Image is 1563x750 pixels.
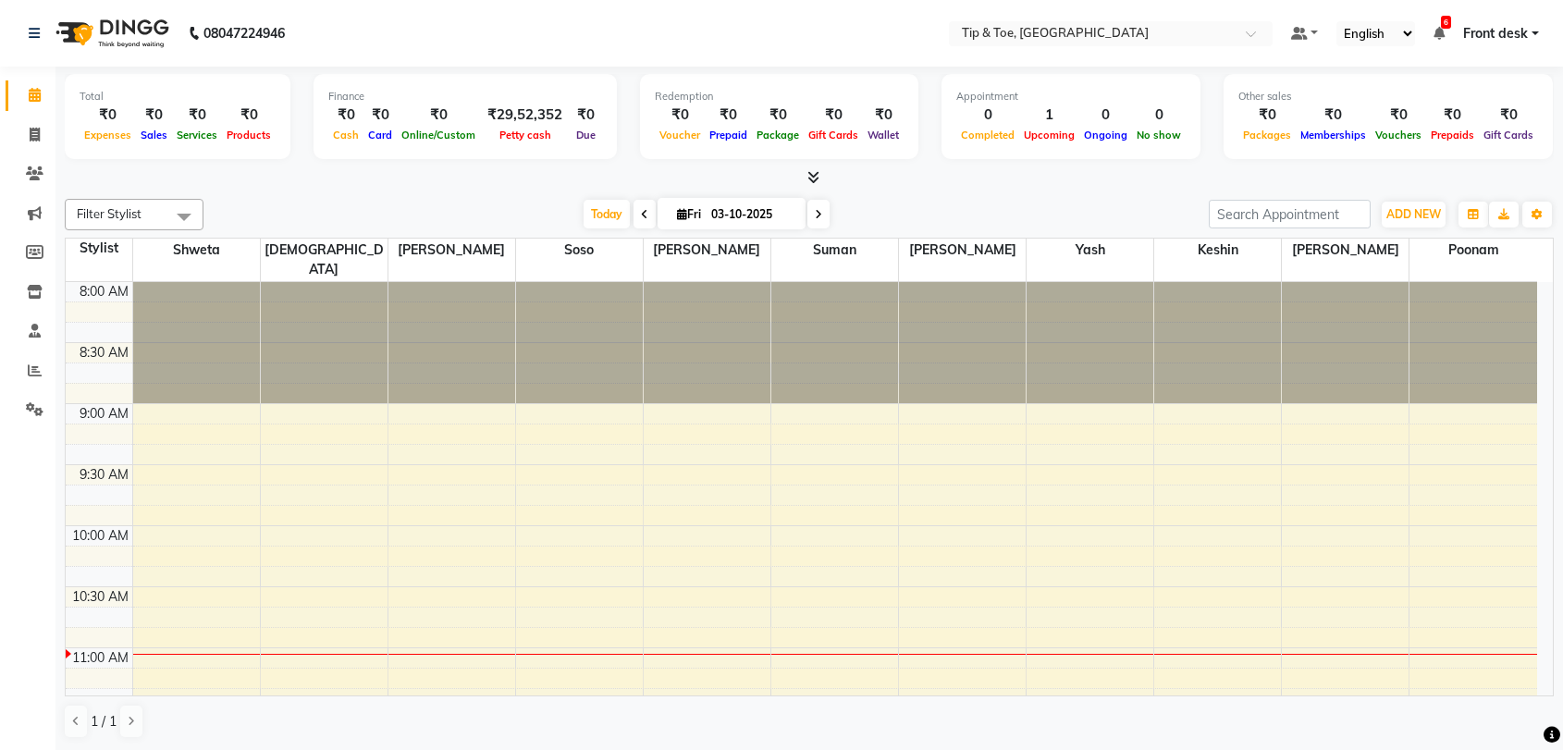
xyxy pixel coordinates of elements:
div: ₹29,52,352 [480,105,570,126]
div: Finance [328,89,602,105]
span: Suman [771,239,898,262]
span: Wallet [863,129,904,141]
span: Petty cash [495,129,556,141]
div: 9:30 AM [76,465,132,485]
span: Keshin [1154,239,1281,262]
span: soso [516,239,643,262]
span: [PERSON_NAME] [899,239,1026,262]
div: ₹0 [172,105,222,126]
div: ₹0 [1296,105,1371,126]
span: [PERSON_NAME] [644,239,770,262]
div: ₹0 [1479,105,1538,126]
span: Completed [956,129,1019,141]
input: 2025-10-03 [706,201,798,228]
span: Ongoing [1079,129,1132,141]
span: Today [584,200,630,228]
span: [PERSON_NAME] [1282,239,1409,262]
div: Other sales [1238,89,1538,105]
div: ₹0 [655,105,705,126]
span: Yash [1027,239,1153,262]
span: Sales [136,129,172,141]
div: 8:00 AM [76,282,132,301]
div: 0 [956,105,1019,126]
span: poonam [1409,239,1537,262]
span: Memberships [1296,129,1371,141]
span: 1 / 1 [91,712,117,732]
span: Gift Cards [804,129,863,141]
b: 08047224946 [203,7,285,59]
span: Products [222,129,276,141]
div: 1 [1019,105,1079,126]
div: 10:00 AM [68,526,132,546]
span: Upcoming [1019,129,1079,141]
div: ₹0 [222,105,276,126]
div: ₹0 [705,105,752,126]
span: [PERSON_NAME] [388,239,515,262]
span: Prepaids [1426,129,1479,141]
span: ADD NEW [1386,207,1441,221]
span: Packages [1238,129,1296,141]
span: [DEMOGRAPHIC_DATA] [261,239,388,281]
div: 10:30 AM [68,587,132,607]
div: ₹0 [80,105,136,126]
div: 11:00 AM [68,648,132,668]
a: 6 [1434,25,1445,42]
div: 0 [1132,105,1186,126]
div: ₹0 [570,105,602,126]
div: ₹0 [1238,105,1296,126]
div: Appointment [956,89,1186,105]
span: Online/Custom [397,129,480,141]
span: 6 [1441,16,1451,29]
span: No show [1132,129,1186,141]
div: ₹0 [363,105,397,126]
span: shweta [133,239,260,262]
span: Expenses [80,129,136,141]
span: Cash [328,129,363,141]
div: ₹0 [136,105,172,126]
div: ₹0 [863,105,904,126]
span: Due [572,129,600,141]
input: Search Appointment [1209,200,1371,228]
div: ₹0 [752,105,804,126]
span: Services [172,129,222,141]
div: ₹0 [328,105,363,126]
div: Redemption [655,89,904,105]
button: ADD NEW [1382,202,1446,227]
div: Stylist [66,239,132,258]
div: 8:30 AM [76,343,132,363]
span: Prepaid [705,129,752,141]
div: ₹0 [1426,105,1479,126]
div: ₹0 [397,105,480,126]
div: ₹0 [804,105,863,126]
span: Voucher [655,129,705,141]
span: Fri [672,207,706,221]
div: 0 [1079,105,1132,126]
img: logo [47,7,174,59]
span: Vouchers [1371,129,1426,141]
div: 9:00 AM [76,404,132,424]
span: Package [752,129,804,141]
span: Gift Cards [1479,129,1538,141]
div: Total [80,89,276,105]
span: Filter Stylist [77,206,142,221]
span: Front desk [1463,24,1528,43]
div: ₹0 [1371,105,1426,126]
span: Card [363,129,397,141]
